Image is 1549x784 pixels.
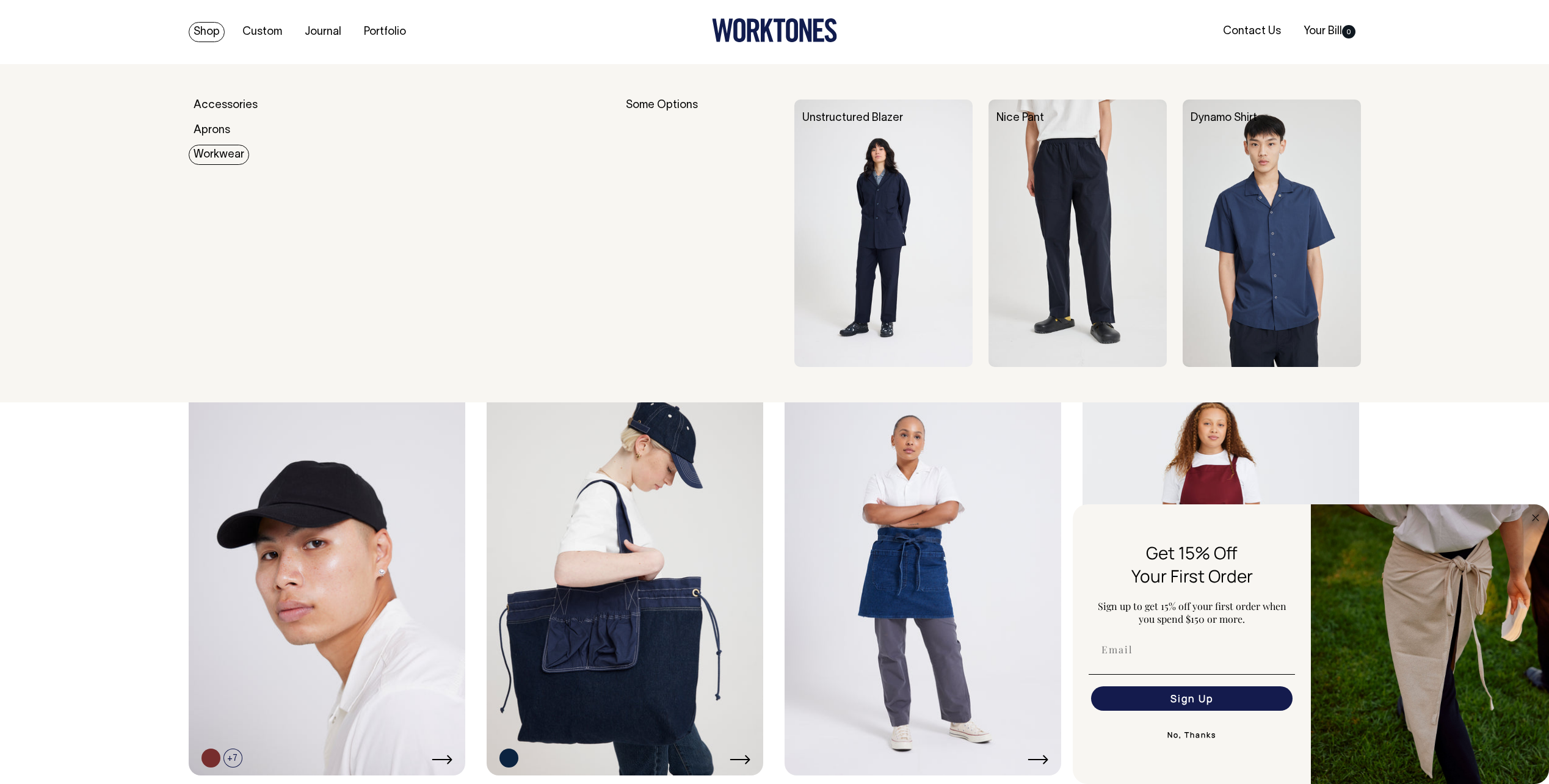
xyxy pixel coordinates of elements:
[1146,541,1238,564] span: Get 15% Off
[989,100,1167,367] img: Nice Pant
[189,120,235,140] a: Aprons
[359,22,411,42] a: Portfolio
[300,22,346,42] a: Journal
[1299,21,1360,42] a: Your Bill0
[1342,25,1355,38] span: 0
[996,113,1044,123] a: Nice Pant
[1218,21,1286,42] a: Contact Us
[802,113,903,123] a: Unstructured Blazer
[1131,564,1253,587] span: Your First Order
[1073,504,1549,784] div: FLYOUT Form
[1091,686,1293,711] button: Sign Up
[1311,504,1549,784] img: 5e34ad8f-4f05-4173-92a8-ea475ee49ac9.jpeg
[626,100,778,367] div: Some Options
[1528,510,1543,525] button: Close dialog
[223,749,242,768] span: +7
[1183,100,1361,367] img: Dynamo Shirt
[189,145,249,165] a: Workwear
[794,100,973,367] img: Unstructured Blazer
[1089,723,1295,747] button: No, Thanks
[238,22,287,42] a: Custom
[1098,600,1286,625] span: Sign up to get 15% off your first order when you spend $150 or more.
[189,95,263,115] a: Accessories
[189,22,225,42] a: Shop
[1091,637,1293,662] input: Email
[1191,113,1257,123] a: Dynamo Shirt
